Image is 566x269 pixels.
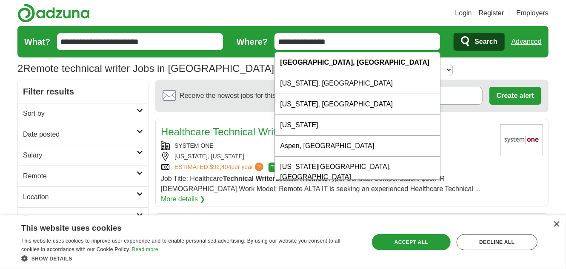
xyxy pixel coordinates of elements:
button: Create alert [489,87,541,105]
span: Receive the newest jobs for this search : [180,91,325,101]
a: Category [18,207,148,228]
span: This website uses cookies to improve user experience and to enable personalised advertising. By u... [21,238,340,252]
a: Date posted [18,124,148,145]
div: [US_STATE], [GEOGRAPHIC_DATA] [275,73,440,94]
span: Job Title: Healthcare Location: Type: Contract Compensation: $53/HR [DEMOGRAPHIC_DATA] Work Model... [161,175,481,192]
img: Adzuna logo [17,3,90,23]
a: ESTIMATED:$92,404per year? [174,163,265,172]
a: Advanced [512,33,542,50]
div: Decline all [457,234,537,250]
div: [US_STATE], [US_STATE] [161,152,494,161]
a: Read more, opens a new window [132,246,158,252]
a: More details ❯ [161,194,206,204]
h1: Remote technical writer Jobs in [GEOGRAPHIC_DATA], [GEOGRAPHIC_DATA] [17,63,386,74]
img: System One logo [500,124,543,156]
a: Register [479,8,504,18]
span: TOP MATCH [269,163,302,172]
a: Login [455,8,472,18]
label: What? [24,35,50,48]
div: Aspen, [GEOGRAPHIC_DATA] [275,136,440,157]
a: Location [18,186,148,207]
span: 2 [17,61,23,76]
h2: Filter results [18,80,148,103]
strong: [GEOGRAPHIC_DATA], [GEOGRAPHIC_DATA] [280,59,429,66]
div: [US_STATE], [GEOGRAPHIC_DATA] [275,94,440,115]
h2: Date posted [23,129,137,140]
div: Accept all [372,234,450,250]
a: Sort by [18,103,148,124]
strong: Technical [223,175,254,182]
span: Search [475,33,497,50]
span: ? [255,163,263,171]
div: Close [553,221,560,228]
div: [US_STATE][GEOGRAPHIC_DATA], [GEOGRAPHIC_DATA] [275,157,440,188]
h2: Sort by [23,109,137,119]
a: Employers [516,8,549,18]
a: Healthcare Technical Writer [161,126,286,137]
a: Salary [18,145,148,166]
h2: Location [23,192,137,202]
div: This website uses cookies [21,220,337,233]
a: SYSTEM ONE [174,142,214,149]
div: Show details [21,254,359,263]
span: $92,404 [210,163,232,170]
div: [US_STATE] [275,115,440,136]
button: Search [454,33,504,51]
h2: Salary [23,150,137,160]
a: Remote [18,166,148,186]
strong: Writer [256,175,275,182]
h2: Category [23,213,137,223]
span: Show details [31,256,72,262]
label: Where? [237,35,268,48]
h2: Remote [23,171,137,181]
